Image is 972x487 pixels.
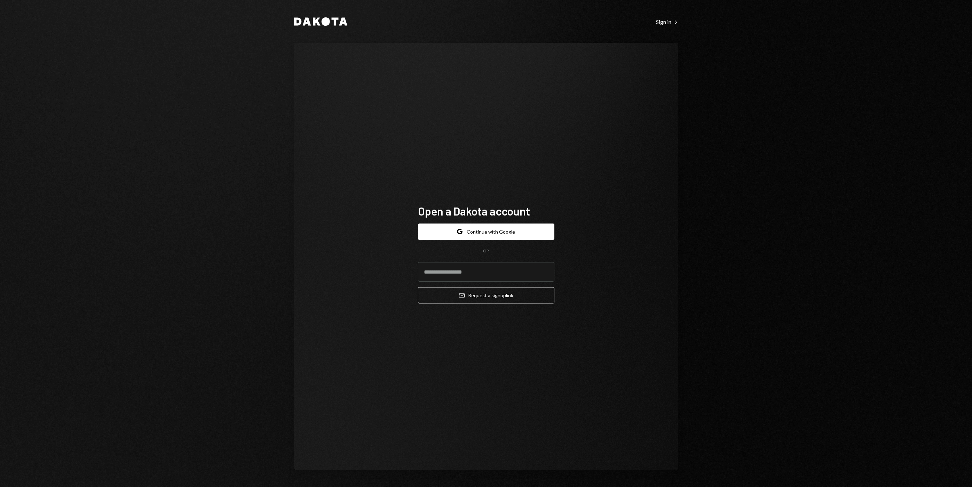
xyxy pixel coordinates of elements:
h1: Open a Dakota account [418,204,554,218]
button: Request a signuplink [418,287,554,303]
a: Sign in [656,18,678,25]
div: OR [483,248,489,254]
button: Continue with Google [418,224,554,240]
